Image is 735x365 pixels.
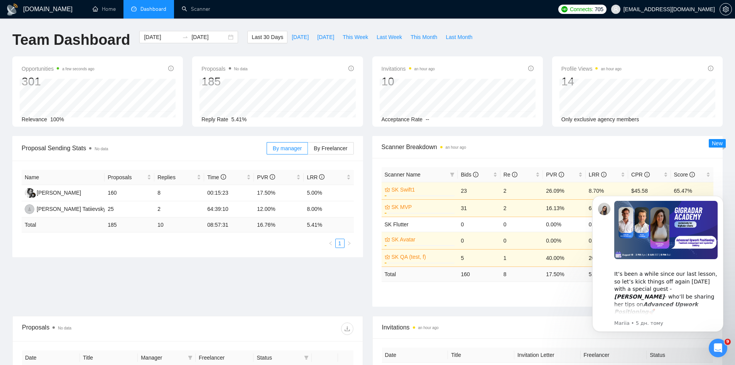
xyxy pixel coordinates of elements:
th: Date [382,348,448,363]
td: 31 [458,199,500,217]
span: info-circle [559,172,564,177]
span: Only exclusive agency members [561,116,639,122]
div: 185 [201,74,247,89]
img: DT [25,204,34,214]
span: info-circle [319,174,324,180]
time: an hour ago [446,145,466,149]
td: 23 [458,182,500,199]
span: Relevance [22,116,47,122]
td: 5.00% [304,185,353,201]
span: Manager [141,353,185,362]
td: $45.58 [628,182,671,199]
span: filter [186,352,194,363]
span: crown [385,204,390,210]
span: dashboard [131,6,137,12]
span: Last Week [377,33,402,41]
span: download [341,326,353,332]
span: info-circle [644,172,650,177]
td: 00:15:23 [204,185,254,201]
span: left [328,241,333,246]
td: 0.00% [543,217,585,232]
span: crown [385,187,390,192]
span: Proposal Sending Stats [22,143,267,153]
td: Total [382,267,458,282]
td: 17.50 % [543,267,585,282]
time: a few seconds ago [62,67,94,71]
span: Proposals [201,64,247,73]
span: to [182,34,188,40]
span: Connects: [570,5,593,14]
span: filter [188,355,193,360]
td: Total [22,217,105,233]
button: left [326,239,335,248]
span: Bids [461,171,478,178]
span: [DATE] [292,33,309,41]
span: right [347,241,351,246]
td: 2 [500,199,543,217]
span: Profile Views [561,64,622,73]
td: 26.09% [543,182,585,199]
span: Acceptance Rate [382,116,423,122]
td: 0 [500,232,543,249]
td: 185 [105,217,154,233]
th: Invitation Letter [514,348,581,363]
span: CPR [631,171,649,178]
span: Last Month [446,33,472,41]
div: 10 [382,74,435,89]
span: 705 [595,5,603,14]
span: Re [504,171,517,178]
span: By manager [273,145,302,151]
td: 16.76 % [254,217,304,233]
button: [DATE] [313,31,338,43]
td: 40.00% [543,249,585,267]
span: info-circle [689,172,695,177]
div: Proposals [22,323,188,335]
button: This Week [338,31,372,43]
span: info-circle [168,66,174,71]
img: gigradar-bm.png [30,192,36,198]
td: 08:57:31 [204,217,254,233]
td: 0.00% [543,232,585,249]
span: PVR [546,171,564,178]
a: DT[PERSON_NAME] Tatiievskyi [25,205,107,212]
td: 8.00% [304,201,353,217]
td: 65.47% [671,182,713,199]
a: 1 [336,239,344,248]
td: 8 [154,185,204,201]
span: info-circle [601,172,607,177]
td: 160 [105,185,154,201]
th: Title [448,348,514,363]
div: [PERSON_NAME] Tatiievskyi [37,205,107,213]
button: [DATE] [287,31,313,43]
span: info-circle [708,66,713,71]
span: Replies [157,173,195,182]
td: 16.13% [543,199,585,217]
span: filter [450,172,455,177]
span: Reply Rate [201,116,228,122]
td: 0 [458,232,500,249]
span: info-circle [473,172,478,177]
th: Proposals [105,170,154,185]
span: 5.41% [231,116,247,122]
span: swap-right [182,34,188,40]
span: This Week [343,33,368,41]
span: 9 [725,339,731,345]
th: Status [647,348,713,363]
td: 64:39:10 [204,201,254,217]
span: setting [720,6,732,12]
iframe: Intercom notifications повідомлення [581,184,735,344]
span: crown [385,237,390,242]
span: info-circle [348,66,354,71]
td: 160 [458,267,500,282]
a: SK MVP [392,203,453,211]
span: Invitations [382,323,713,332]
td: 8 [500,267,543,282]
td: 2 [500,182,543,199]
span: Last 30 Days [252,33,283,41]
td: 5 [458,249,500,267]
